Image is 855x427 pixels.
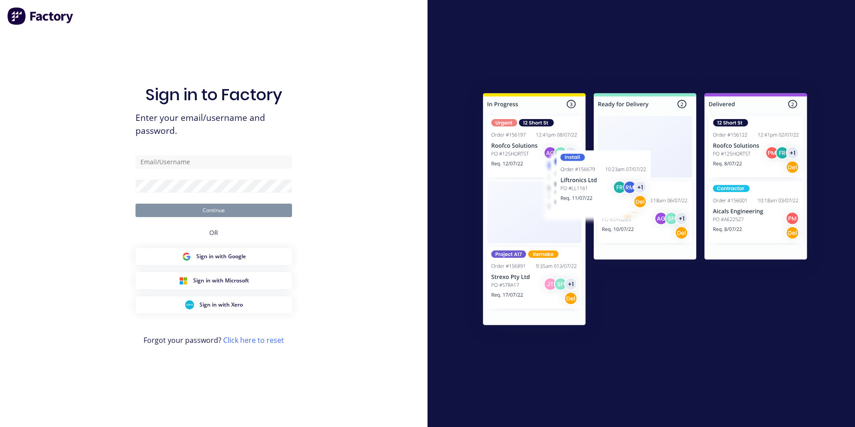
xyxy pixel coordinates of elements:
img: Sign in [463,75,827,346]
h1: Sign in to Factory [145,85,282,104]
img: Google Sign in [182,252,191,261]
button: Xero Sign inSign in with Xero [135,296,292,313]
div: OR [209,217,218,248]
span: Sign in with Google [196,252,246,260]
img: Factory [7,7,74,25]
span: Sign in with Microsoft [193,277,249,285]
button: Google Sign inSign in with Google [135,248,292,265]
img: Microsoft Sign in [179,276,188,285]
input: Email/Username [135,155,292,169]
a: Click here to reset [223,335,284,345]
span: Forgot your password? [144,335,284,346]
span: Enter your email/username and password. [135,111,292,137]
button: Microsoft Sign inSign in with Microsoft [135,272,292,289]
img: Xero Sign in [185,300,194,309]
button: Continue [135,204,292,217]
span: Sign in with Xero [199,301,243,309]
